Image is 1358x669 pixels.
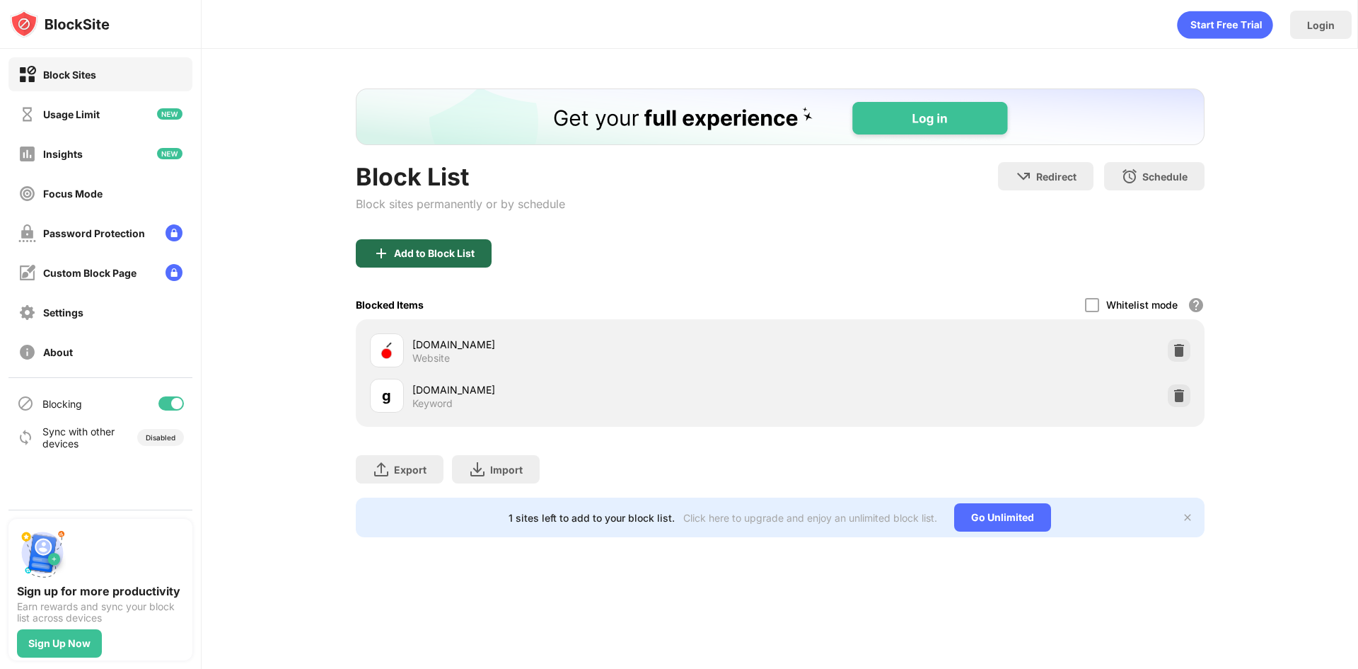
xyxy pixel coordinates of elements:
[394,464,426,476] div: Export
[954,503,1051,532] div: Go Unlimited
[356,162,565,191] div: Block List
[1177,11,1273,39] div: animation
[490,464,523,476] div: Import
[394,248,475,259] div: Add to Block List
[412,382,780,397] div: [DOMAIN_NAME]
[378,342,395,359] img: favicons
[356,299,424,311] div: Blocked Items
[18,224,36,242] img: password-protection-off.svg
[17,429,34,446] img: sync-icon.svg
[43,346,73,358] div: About
[18,185,36,202] img: focus-off.svg
[1307,19,1335,31] div: Login
[683,512,937,524] div: Click here to upgrade and enjoy an unlimited block list.
[18,264,36,282] img: customize-block-page-off.svg
[17,395,34,412] img: blocking-icon.svg
[43,188,103,200] div: Focus Mode
[18,66,36,84] img: block-on.svg
[1106,299,1178,311] div: Whitelist mode
[166,224,182,241] img: lock-menu.svg
[412,337,780,352] div: [DOMAIN_NAME]
[17,601,184,624] div: Earn rewards and sync your block list across devices
[42,398,82,410] div: Blocking
[28,638,91,649] div: Sign Up Now
[43,108,100,120] div: Usage Limit
[382,385,391,406] div: g
[42,425,115,450] div: Sync with other devices
[412,397,453,410] div: Keyword
[412,352,450,365] div: Website
[43,69,96,81] div: Block Sites
[356,88,1205,145] iframe: Banner
[166,264,182,281] img: lock-menu.svg
[17,584,184,598] div: Sign up for more productivity
[1142,171,1188,183] div: Schedule
[509,512,675,524] div: 1 sites left to add to your block list.
[1182,512,1193,523] img: x-button.svg
[43,267,137,279] div: Custom Block Page
[146,433,175,442] div: Disabled
[43,307,83,319] div: Settings
[43,148,83,160] div: Insights
[18,105,36,123] img: time-usage-off.svg
[43,227,145,239] div: Password Protection
[17,527,68,578] img: push-signup.svg
[18,145,36,163] img: insights-off.svg
[157,108,182,120] img: new-icon.svg
[18,343,36,361] img: about-off.svg
[356,197,565,211] div: Block sites permanently or by schedule
[1036,171,1076,183] div: Redirect
[10,10,110,38] img: logo-blocksite.svg
[18,304,36,321] img: settings-off.svg
[157,148,182,159] img: new-icon.svg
